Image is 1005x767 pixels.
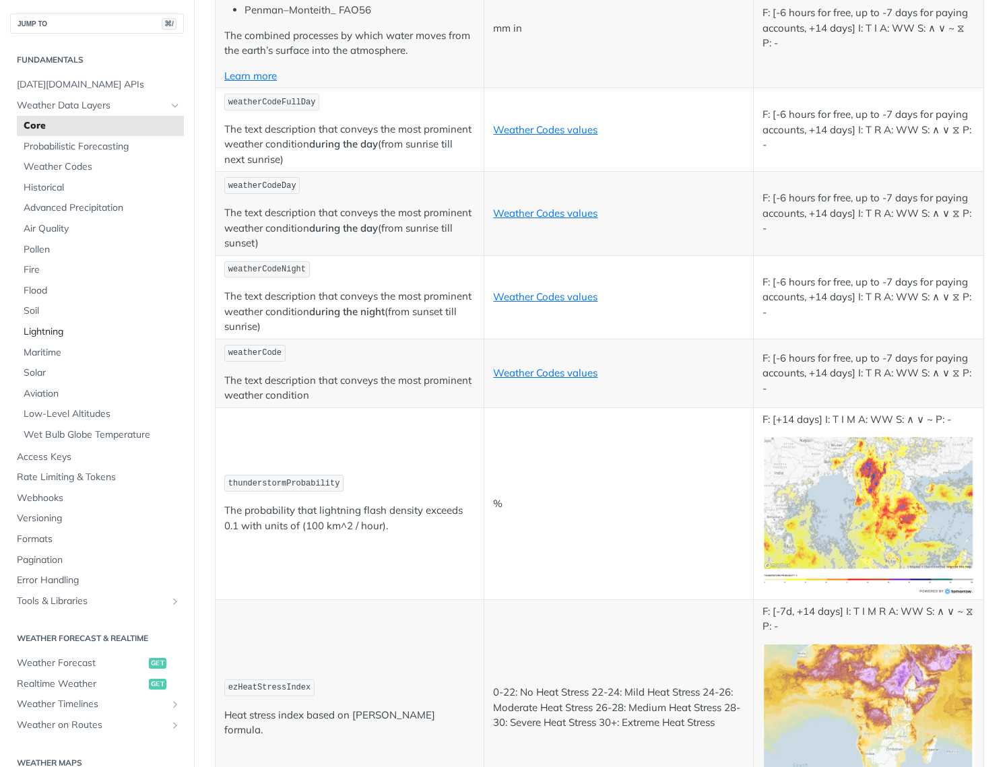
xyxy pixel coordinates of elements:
a: Webhooks [10,488,184,508]
a: Wet Bulb Globe Temperature [17,425,184,445]
span: weatherCodeNight [228,265,306,274]
span: weatherCodeDay [228,181,296,191]
a: Weather Codes values [493,366,597,379]
span: Solar [24,366,181,380]
span: Soil [24,304,181,318]
span: Error Handling [17,574,181,587]
span: [DATE][DOMAIN_NAME] APIs [17,78,181,92]
a: Solar [17,363,184,383]
span: Rate Limiting & Tokens [17,471,181,484]
a: Weather TimelinesShow subpages for Weather Timelines [10,694,184,714]
span: Weather Forecast [17,657,145,670]
p: mm in [493,21,744,36]
a: Pagination [10,550,184,570]
p: The text description that conveys the most prominent weather condition (from sunset till sunrise) [224,289,475,335]
p: F: [-7d, +14 days] I: T I M R A: WW S: ∧ ∨ ~ ⧖ P: - [763,604,975,634]
a: Versioning [10,508,184,529]
span: Lightning [24,325,181,339]
a: Lightning [17,322,184,342]
span: ezHeatStressIndex [228,683,311,692]
button: JUMP TO⌘/ [10,13,184,34]
p: 0-22: No Heat Stress 22-24: Mild Heat Stress 24-26: Moderate Heat Stress 26-28: Medium Heat Stres... [493,685,744,731]
a: Air Quality [17,219,184,239]
p: F: [-6 hours for free, up to -7 days for paying accounts, +14 days] I: T I A: WW S: ∧ ∨ ~ ⧖ P: - [763,5,975,51]
span: Weather Timelines [17,698,166,711]
span: Pagination [17,554,181,567]
a: Access Keys [10,447,184,467]
span: Historical [24,181,181,195]
a: Weather Codes values [493,123,597,136]
span: Air Quality [24,222,181,236]
p: F: [+14 days] I: T I M A: WW S: ∧ ∨ ~ P: - [763,412,975,428]
p: F: [-6 hours for free, up to -7 days for paying accounts, +14 days] I: T R A: WW S: ∧ ∨ ⧖ P: - [763,275,975,321]
span: Maritime [24,346,181,360]
a: Fire [17,260,184,280]
p: The text description that conveys the most prominent weather condition (from sunrise till sunset) [224,205,475,251]
h2: Weather Forecast & realtime [10,632,184,644]
p: The probability that lightning flash density exceeds 0.1 with units of (100 km^2 / hour). [224,503,475,533]
button: Show subpages for Weather Timelines [170,699,181,710]
a: Formats [10,529,184,549]
p: The combined processes by which water moves from the earth’s surface into the atmosphere. [224,28,475,59]
span: Versioning [17,512,181,525]
a: Tools & LibrariesShow subpages for Tools & Libraries [10,591,184,611]
span: Flood [24,284,181,298]
span: Aviation [24,387,181,401]
a: [DATE][DOMAIN_NAME] APIs [10,75,184,95]
span: get [149,679,166,690]
h2: Fundamentals [10,54,184,66]
p: F: [-6 hours for free, up to -7 days for paying accounts, +14 days] I: T R A: WW S: ∧ ∨ ⧖ P: - [763,107,975,153]
p: F: [-6 hours for free, up to -7 days for paying accounts, +14 days] I: T R A: WW S: ∧ ∨ ⧖ P: - [763,351,975,397]
span: Core [24,119,181,133]
a: Rate Limiting & Tokens [10,467,184,488]
a: Weather Data LayersHide subpages for Weather Data Layers [10,96,184,116]
a: Weather Codes values [493,207,597,220]
a: Low-Level Altitudes [17,404,184,424]
strong: during the day [309,137,378,150]
span: Weather Codes [24,160,181,174]
a: Aviation [17,384,184,404]
span: Pollen [24,243,181,257]
a: Pollen [17,240,184,260]
strong: during the day [309,222,378,234]
a: Weather on RoutesShow subpages for Weather on Routes [10,715,184,735]
p: The text description that conveys the most prominent weather condition (from sunrise till next su... [224,122,475,168]
span: ⌘/ [162,18,176,30]
p: % [493,496,744,512]
li: Penman–Monteith_ FAO56 [245,3,475,18]
span: Low-Level Altitudes [24,407,181,421]
button: Show subpages for Weather on Routes [170,720,181,731]
a: Learn more [224,69,277,82]
a: Probabilistic Forecasting [17,137,184,157]
a: Realtime Weatherget [10,674,184,694]
span: Fire [24,263,181,277]
span: Probabilistic Forecasting [24,140,181,154]
span: thunderstormProbability [228,479,340,488]
span: weatherCode [228,348,282,358]
button: Hide subpages for Weather Data Layers [170,100,181,111]
span: Weather on Routes [17,719,166,732]
span: Expand image [763,721,975,733]
span: get [149,658,166,669]
a: Weather Forecastget [10,653,184,673]
span: Advanced Precipitation [24,201,181,215]
span: Expand image [763,508,975,521]
strong: during the night [309,305,385,318]
span: Webhooks [17,492,181,505]
a: Maritime [17,343,184,363]
a: Error Handling [10,570,184,591]
a: Weather Codes [17,157,184,177]
span: weatherCodeFullDay [228,98,316,107]
p: F: [-6 hours for free, up to -7 days for paying accounts, +14 days] I: T R A: WW S: ∧ ∨ ⧖ P: - [763,191,975,236]
span: Weather Data Layers [17,99,166,112]
a: Core [17,116,184,136]
span: Wet Bulb Globe Temperature [24,428,181,442]
span: Realtime Weather [17,677,145,691]
a: Soil [17,301,184,321]
a: Advanced Precipitation [17,198,184,218]
a: Flood [17,281,184,301]
p: Heat stress index based on [PERSON_NAME] formula. [224,708,475,738]
span: Formats [17,533,181,546]
button: Show subpages for Tools & Libraries [170,596,181,607]
span: Tools & Libraries [17,595,166,608]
